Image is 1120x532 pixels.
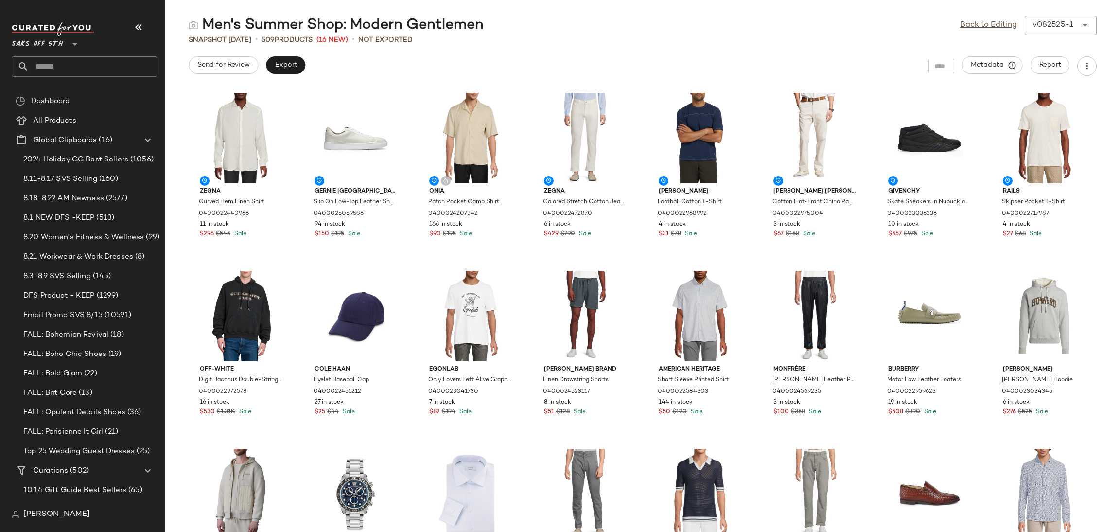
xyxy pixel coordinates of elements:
[1031,56,1069,74] button: Report
[560,230,575,239] span: $790
[443,230,456,239] span: $195
[880,271,979,361] img: 0400022959623
[543,198,626,207] span: Colored Stretch Cotton Jeans
[995,271,1093,361] img: 0400023034345_GREY
[772,376,855,385] span: [PERSON_NAME] Leather Pants
[651,271,749,361] img: 0400022584303_MELANGEGREY
[97,174,118,185] span: (160)
[429,230,441,239] span: $90
[106,349,122,360] span: (19)
[773,187,856,196] span: [PERSON_NAME] [PERSON_NAME]
[315,220,345,229] span: 94 in stock
[315,187,397,196] span: Gernie [GEOGRAPHIC_DATA]
[807,409,821,415] span: Sale
[23,368,82,379] span: FALL: Bold Glam
[658,198,722,207] span: Football Cotton T-Shirt
[544,408,554,417] span: $51
[103,426,118,438] span: (21)
[773,408,789,417] span: $100
[888,230,902,239] span: $557
[658,388,708,396] span: 0400022584303
[315,408,325,417] span: $25
[77,388,92,399] span: (13)
[23,193,104,204] span: 8.18-8.22 AM Newness
[888,408,903,417] span: $508
[97,135,112,146] span: (16)
[421,271,520,361] img: 0400023041730_OFFWHITE
[1028,231,1042,237] span: Sale
[904,230,917,239] span: $975
[1003,187,1085,196] span: Rails
[922,409,936,415] span: Sale
[189,16,484,35] div: Men's Summer Shop: Modern Gentlemen
[442,408,455,417] span: $194
[103,310,131,321] span: (10591)
[200,408,215,417] span: $530
[12,22,94,36] img: cfy_white_logo.C9jOOHJF.svg
[766,93,864,183] img: 0400022975004_DECKWASHWHITE
[428,388,478,396] span: 0400023041730
[887,376,961,385] span: Motor Low Leather Loafers
[315,365,397,374] span: Cole Haan
[970,61,1015,70] span: Metadata
[316,35,348,45] span: (16 New)
[23,485,126,496] span: 10.14 Gift Guide Best Sellers
[307,271,405,361] img: 0400022451212_EVENINGBLUE
[197,61,250,69] span: Send for Review
[1002,210,1049,218] span: 0400022717987
[16,96,25,106] img: svg%3e
[888,187,971,196] span: Givenchy
[192,271,290,361] img: 0400022972578_BLACKMULTI
[457,409,472,415] span: Sale
[126,485,142,496] span: (65)
[651,93,749,183] img: 0400022968992_NAVY
[1003,408,1016,417] span: $276
[772,198,855,207] span: Cotton Flat-Front Chino Pants
[429,408,440,417] span: $82
[68,465,89,477] span: (502)
[773,220,800,229] span: 3 in stock
[33,135,97,146] span: Global Clipboards
[82,368,97,379] span: (22)
[428,210,478,218] span: 0400024207342
[919,231,933,237] span: Sale
[189,35,251,45] span: Snapshot [DATE]
[200,398,229,407] span: 16 in stock
[331,230,344,239] span: $195
[346,231,360,237] span: Sale
[314,388,361,396] span: 0400022451212
[428,198,499,207] span: Patch Pocket Camp Shirt
[905,408,920,417] span: $890
[255,34,258,46] span: •
[1003,230,1013,239] span: $27
[358,35,413,45] span: Not Exported
[659,365,741,374] span: American Heritage
[200,230,214,239] span: $296
[786,230,799,239] span: $168
[274,61,297,69] span: Export
[1002,388,1052,396] span: 0400023034345
[458,231,472,237] span: Sale
[23,407,125,418] span: FALL: Opulent Details Shoes
[192,93,290,183] img: 0400022440966_WHITE
[658,376,729,385] span: Short Sleeve Printed Shirt
[1039,61,1061,69] span: Report
[341,409,355,415] span: Sale
[23,154,128,165] span: 2024 Holiday GG Best Sellers
[23,388,77,399] span: FALL: Brit Core
[962,56,1023,74] button: Metadata
[12,511,19,518] img: svg%3e
[121,504,137,515] span: (61)
[659,408,670,417] span: $50
[189,20,198,30] img: svg%3e
[199,198,264,207] span: Curved Hem Linen Shirt
[1015,230,1026,239] span: $68
[307,93,405,183] img: 0400025059586_WHITE
[960,19,1017,31] a: Back to Editing
[262,35,313,45] div: Products
[888,220,919,229] span: 10 in stock
[887,198,970,207] span: Skate Sneakers in Nubuck and Synthetic Fiber
[23,174,97,185] span: 8.11-8.17 SVS Selling
[659,220,686,229] span: 4 in stock
[125,407,141,418] span: (36)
